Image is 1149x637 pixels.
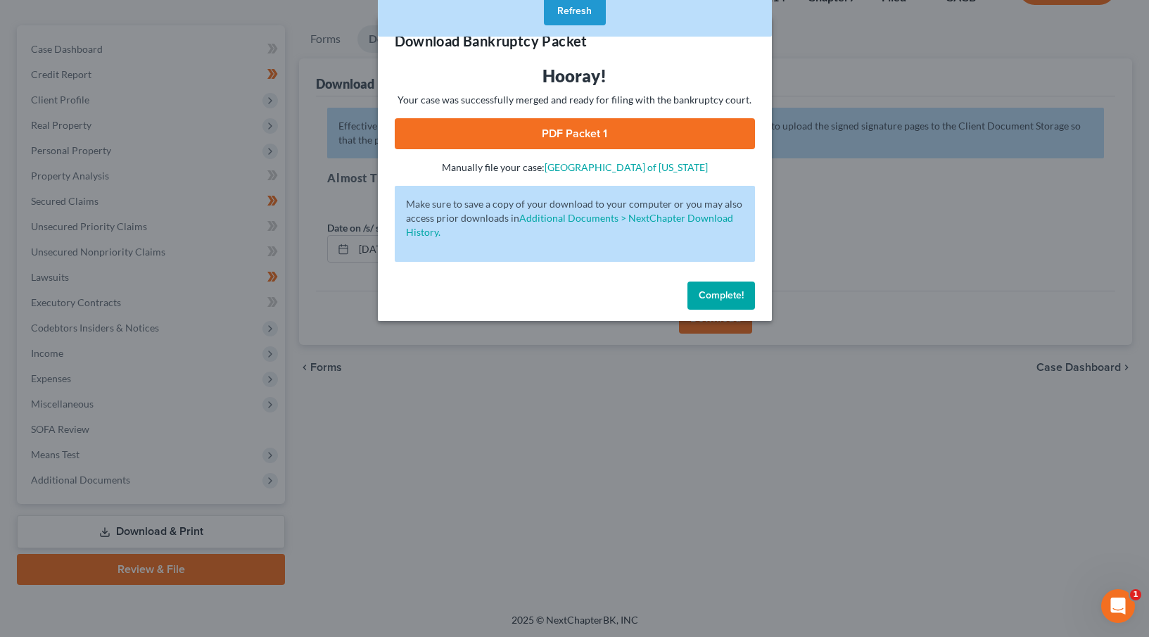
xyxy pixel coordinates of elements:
p: Your case was successfully merged and ready for filing with the bankruptcy court. [395,93,755,107]
p: Manually file your case: [395,160,755,175]
a: PDF Packet 1 [395,118,755,149]
span: Complete! [699,289,744,301]
button: Complete! [687,282,755,310]
p: Make sure to save a copy of your download to your computer or you may also access prior downloads in [406,197,744,239]
a: [GEOGRAPHIC_DATA] of [US_STATE] [545,161,708,173]
iframe: Intercom live chat [1101,589,1135,623]
span: 1 [1130,589,1141,600]
h3: Hooray! [395,65,755,87]
a: Additional Documents > NextChapter Download History. [406,212,733,238]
